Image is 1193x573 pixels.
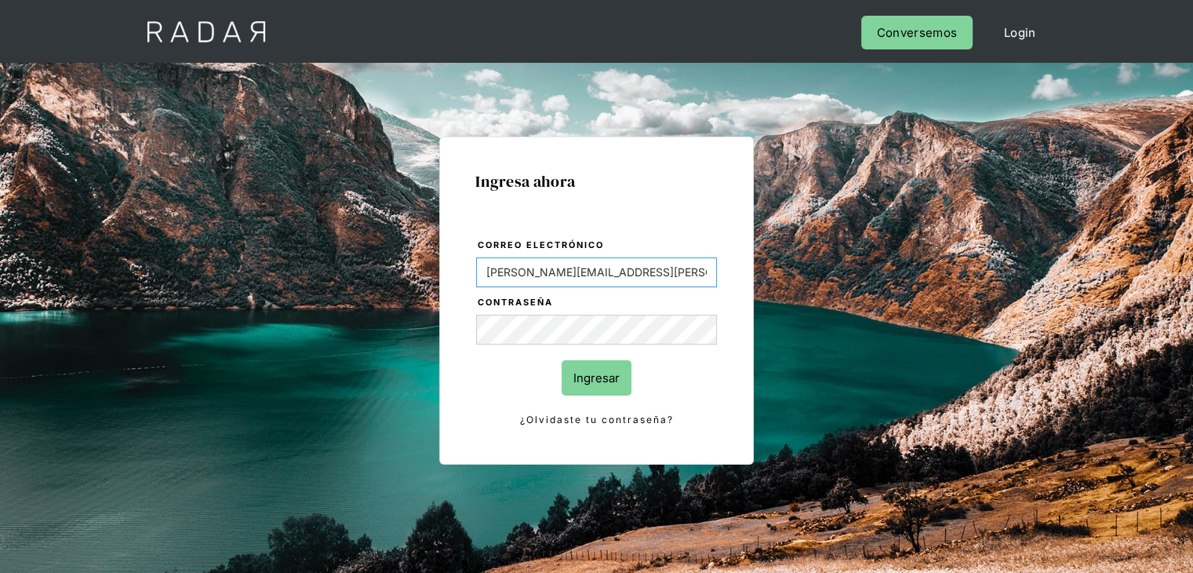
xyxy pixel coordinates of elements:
[988,16,1052,49] a: Login
[861,16,973,49] a: Conversemos
[475,237,718,429] form: Login Form
[476,411,717,429] a: ¿Olvidaste tu contraseña?
[476,257,717,287] input: bruce@wayne.com
[475,173,718,190] h1: Ingresa ahora
[562,360,631,396] input: Ingresar
[478,295,717,311] label: Contraseña
[478,238,717,254] label: Correo electrónico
